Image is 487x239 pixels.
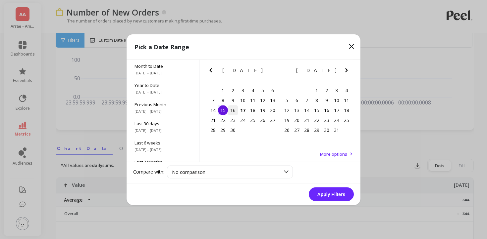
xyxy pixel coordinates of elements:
[268,105,278,115] div: Choose Saturday, September 20th, 2025
[208,105,218,115] div: Choose Sunday, September 14th, 2025
[302,125,312,135] div: Choose Tuesday, October 28th, 2025
[135,42,189,51] p: Pick a Date Range
[292,125,302,135] div: Choose Monday, October 27th, 2025
[135,63,191,69] span: Month to Date
[218,85,228,95] div: Choose Monday, September 1st, 2025
[312,115,322,125] div: Choose Wednesday, October 22nd, 2025
[135,70,191,75] span: [DATE] - [DATE]
[312,125,322,135] div: Choose Wednesday, October 29th, 2025
[302,115,312,125] div: Choose Tuesday, October 21st, 2025
[268,115,278,125] div: Choose Saturday, September 27th, 2025
[312,85,322,95] div: Choose Wednesday, October 1st, 2025
[322,95,332,105] div: Choose Thursday, October 9th, 2025
[228,105,238,115] div: Choose Tuesday, September 16th, 2025
[228,115,238,125] div: Choose Tuesday, September 23rd, 2025
[248,95,258,105] div: Choose Thursday, September 11th, 2025
[248,105,258,115] div: Choose Thursday, September 18th, 2025
[282,105,292,115] div: Choose Sunday, October 12th, 2025
[133,169,164,175] label: Compare with:
[258,105,268,115] div: Choose Friday, September 19th, 2025
[268,95,278,105] div: Choose Saturday, September 13th, 2025
[207,66,217,77] button: Previous Month
[332,125,342,135] div: Choose Friday, October 31st, 2025
[342,105,352,115] div: Choose Saturday, October 18th, 2025
[135,159,191,165] span: Last 3 Months
[238,105,248,115] div: Choose Wednesday, September 17th, 2025
[258,115,268,125] div: Choose Friday, September 26th, 2025
[208,85,278,135] div: month 2025-09
[322,85,332,95] div: Choose Thursday, October 2nd, 2025
[332,115,342,125] div: Choose Friday, October 24th, 2025
[248,115,258,125] div: Choose Thursday, September 25th, 2025
[135,128,191,133] span: [DATE] - [DATE]
[282,85,352,135] div: month 2025-10
[228,85,238,95] div: Choose Tuesday, September 2nd, 2025
[292,105,302,115] div: Choose Monday, October 13th, 2025
[172,169,205,175] span: No comparison
[258,85,268,95] div: Choose Friday, September 5th, 2025
[302,95,312,105] div: Choose Tuesday, October 7th, 2025
[238,115,248,125] div: Choose Wednesday, September 24th, 2025
[218,125,228,135] div: Choose Monday, September 29th, 2025
[282,95,292,105] div: Choose Sunday, October 5th, 2025
[208,115,218,125] div: Choose Sunday, September 21st, 2025
[135,101,191,107] span: Previous Month
[218,115,228,125] div: Choose Monday, September 22nd, 2025
[312,105,322,115] div: Choose Wednesday, October 15th, 2025
[322,125,332,135] div: Choose Thursday, October 30th, 2025
[296,67,338,73] span: [DATE]
[342,115,352,125] div: Choose Saturday, October 25th, 2025
[342,85,352,95] div: Choose Saturday, October 4th, 2025
[282,125,292,135] div: Choose Sunday, October 26th, 2025
[135,89,191,95] span: [DATE] - [DATE]
[208,95,218,105] div: Choose Sunday, September 7th, 2025
[332,95,342,105] div: Choose Friday, October 10th, 2025
[281,66,291,77] button: Previous Month
[342,95,352,105] div: Choose Saturday, October 11th, 2025
[332,85,342,95] div: Choose Friday, October 3rd, 2025
[135,120,191,126] span: Last 30 days
[218,95,228,105] div: Choose Monday, September 8th, 2025
[292,95,302,105] div: Choose Monday, October 6th, 2025
[228,95,238,105] div: Choose Tuesday, September 9th, 2025
[268,85,278,95] div: Choose Saturday, September 6th, 2025
[208,125,218,135] div: Choose Sunday, September 28th, 2025
[222,67,264,73] span: [DATE]
[322,115,332,125] div: Choose Thursday, October 23rd, 2025
[309,187,354,201] button: Apply Filters
[228,125,238,135] div: Choose Tuesday, September 30th, 2025
[135,82,191,88] span: Year to Date
[292,115,302,125] div: Choose Monday, October 20th, 2025
[312,95,322,105] div: Choose Wednesday, October 8th, 2025
[258,95,268,105] div: Choose Friday, September 12th, 2025
[218,105,228,115] div: Choose Monday, September 15th, 2025
[302,105,312,115] div: Choose Tuesday, October 14th, 2025
[269,66,279,77] button: Next Month
[322,105,332,115] div: Choose Thursday, October 16th, 2025
[135,147,191,152] span: [DATE] - [DATE]
[320,151,347,157] span: More options
[343,66,353,77] button: Next Month
[248,85,258,95] div: Choose Thursday, September 4th, 2025
[135,108,191,114] span: [DATE] - [DATE]
[332,105,342,115] div: Choose Friday, October 17th, 2025
[282,115,292,125] div: Choose Sunday, October 19th, 2025
[238,95,248,105] div: Choose Wednesday, September 10th, 2025
[135,139,191,145] span: Last 6 weeks
[238,85,248,95] div: Choose Wednesday, September 3rd, 2025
